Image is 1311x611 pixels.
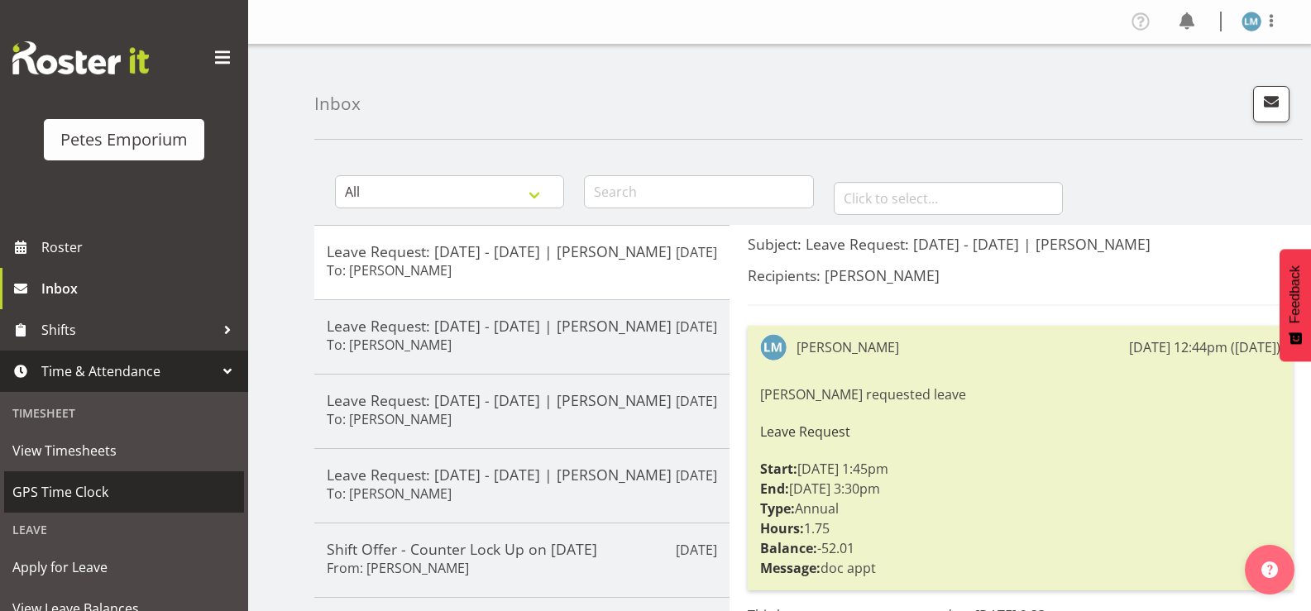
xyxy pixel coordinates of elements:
[4,513,244,547] div: Leave
[327,317,717,335] h5: Leave Request: [DATE] - [DATE] | [PERSON_NAME]
[4,430,244,471] a: View Timesheets
[327,411,452,427] h6: To: [PERSON_NAME]
[327,242,717,260] h5: Leave Request: [DATE] - [DATE] | [PERSON_NAME]
[760,539,817,557] strong: Balance:
[327,560,469,576] h6: From: [PERSON_NAME]
[41,317,215,342] span: Shifts
[676,391,717,411] p: [DATE]
[12,41,149,74] img: Rosterit website logo
[327,485,452,502] h6: To: [PERSON_NAME]
[12,555,236,580] span: Apply for Leave
[760,480,789,498] strong: End:
[60,127,188,152] div: Petes Emporium
[760,559,821,577] strong: Message:
[760,424,1280,439] h6: Leave Request
[327,540,717,558] h5: Shift Offer - Counter Lock Up on [DATE]
[327,465,717,484] h5: Leave Request: [DATE] - [DATE] | [PERSON_NAME]
[4,396,244,430] div: Timesheet
[41,235,240,260] span: Roster
[760,499,795,518] strong: Type:
[676,540,717,560] p: [DATE]
[760,334,787,360] img: lianne-morete5410.jpg
[676,465,717,485] p: [DATE]
[760,460,797,478] strong: Start:
[4,547,244,588] a: Apply for Leave
[1288,265,1303,323] span: Feedback
[748,235,1293,253] h5: Subject: Leave Request: [DATE] - [DATE] | [PERSON_NAME]
[327,262,452,279] h6: To: [PERSON_NAME]
[748,266,1293,284] h5: Recipients: [PERSON_NAME]
[797,337,899,357] div: [PERSON_NAME]
[676,317,717,337] p: [DATE]
[1280,249,1311,361] button: Feedback - Show survey
[584,175,813,208] input: Search
[41,276,240,301] span: Inbox
[314,94,361,113] h4: Inbox
[327,391,717,409] h5: Leave Request: [DATE] - [DATE] | [PERSON_NAME]
[1242,12,1261,31] img: lianne-morete5410.jpg
[1261,561,1278,578] img: help-xxl-2.png
[676,242,717,262] p: [DATE]
[41,359,215,384] span: Time & Attendance
[327,337,452,353] h6: To: [PERSON_NAME]
[12,480,236,504] span: GPS Time Clock
[4,471,244,513] a: GPS Time Clock
[1129,337,1280,357] div: [DATE] 12:44pm ([DATE])
[12,438,236,463] span: View Timesheets
[834,182,1063,215] input: Click to select...
[760,380,1280,582] div: [PERSON_NAME] requested leave [DATE] 1:45pm [DATE] 3:30pm Annual 1.75 -52.01 doc appt
[760,519,804,537] strong: Hours:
